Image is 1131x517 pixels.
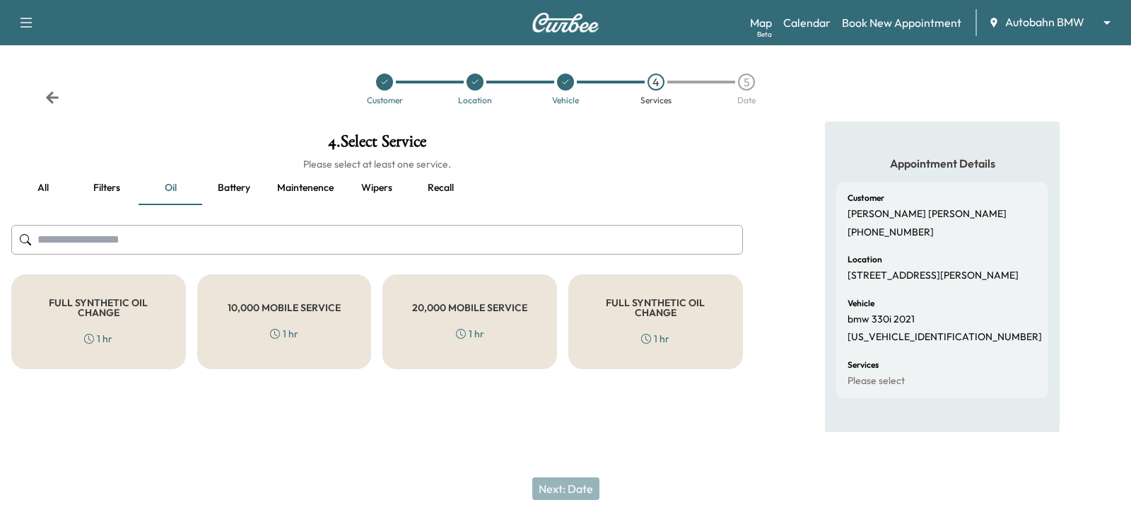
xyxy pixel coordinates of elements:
div: 1 hr [641,332,669,346]
button: all [11,171,75,205]
div: Vehicle [552,96,579,105]
button: Recall [409,171,472,205]
img: Curbee Logo [532,13,599,33]
h5: Appointment Details [836,156,1048,171]
button: Battery [202,171,266,205]
div: 1 hr [456,327,484,341]
h6: Customer [848,194,884,202]
div: 5 [738,74,755,91]
h6: Services [848,361,879,369]
div: 4 [647,74,664,91]
h6: Vehicle [848,299,874,308]
a: Calendar [783,14,831,31]
div: 1 hr [270,327,298,341]
button: Oil [139,171,202,205]
button: Wipers [345,171,409,205]
div: 1 hr [84,332,112,346]
p: bmw 330i 2021 [848,313,915,326]
div: Back [45,91,59,105]
h6: Location [848,255,882,264]
h1: 4 . Select Service [11,133,743,157]
div: Location [458,96,492,105]
a: MapBeta [750,14,772,31]
button: Filters [75,171,139,205]
div: Date [737,96,756,105]
h6: Please select at least one service. [11,157,743,171]
p: [PHONE_NUMBER] [848,226,934,239]
div: Customer [367,96,403,105]
div: basic tabs example [11,171,743,205]
p: Please select [848,375,905,388]
p: [STREET_ADDRESS][PERSON_NAME] [848,269,1019,282]
p: [PERSON_NAME] [PERSON_NAME] [848,208,1007,221]
h5: 20,000 MOBILE SERVICE [412,303,527,313]
h5: 10,000 MOBILE SERVICE [228,303,341,313]
h5: FULL SYNTHETIC OIL CHANGE [592,298,720,318]
a: Book New Appointment [842,14,961,31]
div: Beta [757,29,772,40]
h5: FULL SYNTHETIC OIL CHANGE [35,298,163,318]
span: Autobahn BMW [1005,14,1084,30]
p: [US_VEHICLE_IDENTIFICATION_NUMBER] [848,331,1042,344]
button: Maintenence [266,171,345,205]
div: Services [640,96,672,105]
